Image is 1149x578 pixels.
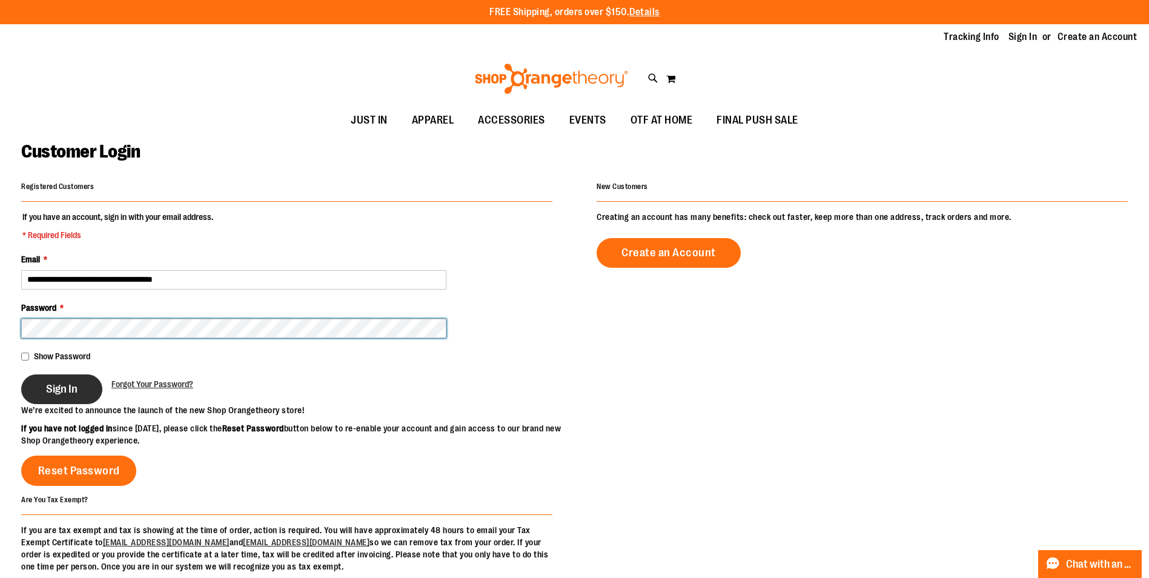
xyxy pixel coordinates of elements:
[478,107,545,134] span: ACCESSORIES
[21,141,140,162] span: Customer Login
[38,464,120,477] span: Reset Password
[111,378,193,390] a: Forgot Your Password?
[569,107,606,134] span: EVENTS
[597,238,741,268] a: Create an Account
[631,107,693,134] span: OTF AT HOME
[103,537,230,547] a: [EMAIL_ADDRESS][DOMAIN_NAME]
[1038,550,1142,578] button: Chat with an Expert
[21,456,136,486] a: Reset Password
[21,422,575,447] p: since [DATE], please click the button below to re-enable your account and gain access to our bran...
[21,211,214,241] legend: If you have an account, sign in with your email address.
[489,5,660,19] p: FREE Shipping, orders over $150.
[222,424,284,433] strong: Reset Password
[22,229,213,241] span: * Required Fields
[46,382,78,396] span: Sign In
[21,495,88,503] strong: Are You Tax Exempt?
[21,254,40,264] span: Email
[21,182,94,191] strong: Registered Customers
[717,107,798,134] span: FINAL PUSH SALE
[1066,559,1134,570] span: Chat with an Expert
[473,64,630,94] img: Shop Orangetheory
[944,30,999,44] a: Tracking Info
[1058,30,1137,44] a: Create an Account
[597,211,1128,223] p: Creating an account has many benefits: check out faster, keep more than one address, track orders...
[21,303,56,313] span: Password
[629,7,660,18] a: Details
[621,246,716,259] span: Create an Account
[243,537,369,547] a: [EMAIL_ADDRESS][DOMAIN_NAME]
[1008,30,1038,44] a: Sign In
[21,374,102,404] button: Sign In
[21,524,552,573] p: If you are tax exempt and tax is showing at the time of order, action is required. You will have ...
[21,404,575,416] p: We’re excited to announce the launch of the new Shop Orangetheory store!
[597,182,648,191] strong: New Customers
[412,107,454,134] span: APPAREL
[21,424,113,433] strong: If you have not logged in
[111,379,193,389] span: Forgot Your Password?
[34,351,90,361] span: Show Password
[351,107,388,134] span: JUST IN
